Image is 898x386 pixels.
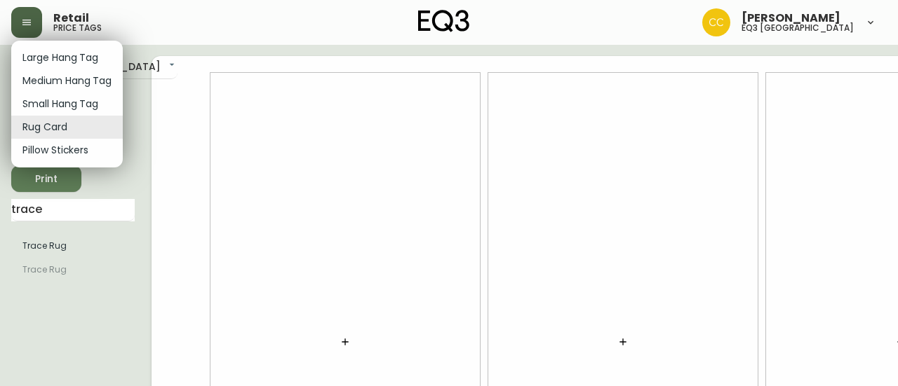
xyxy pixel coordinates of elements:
div: White [76,99,311,115]
li: Pillow Stickers [11,139,123,162]
li: Medium Hang Tag [11,69,123,92]
div: Trace [76,17,311,80]
li: Large Hang Tag [11,46,123,69]
li: Rug Card [11,116,123,139]
li: Small Hang Tag [11,92,123,116]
